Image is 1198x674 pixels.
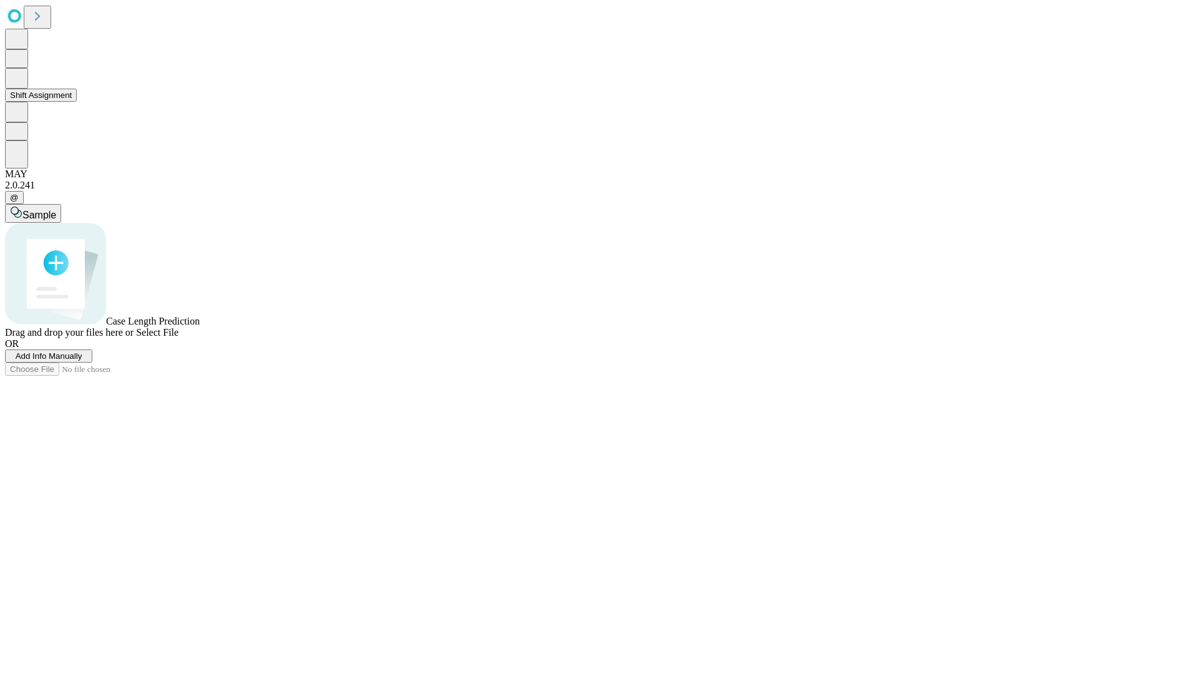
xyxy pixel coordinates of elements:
[10,193,19,202] span: @
[106,316,200,326] span: Case Length Prediction
[5,89,77,102] button: Shift Assignment
[16,351,82,361] span: Add Info Manually
[5,338,19,349] span: OR
[5,180,1193,191] div: 2.0.241
[5,168,1193,180] div: MAY
[5,204,61,223] button: Sample
[5,191,24,204] button: @
[22,210,56,220] span: Sample
[136,327,178,338] span: Select File
[5,349,92,363] button: Add Info Manually
[5,327,134,338] span: Drag and drop your files here or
